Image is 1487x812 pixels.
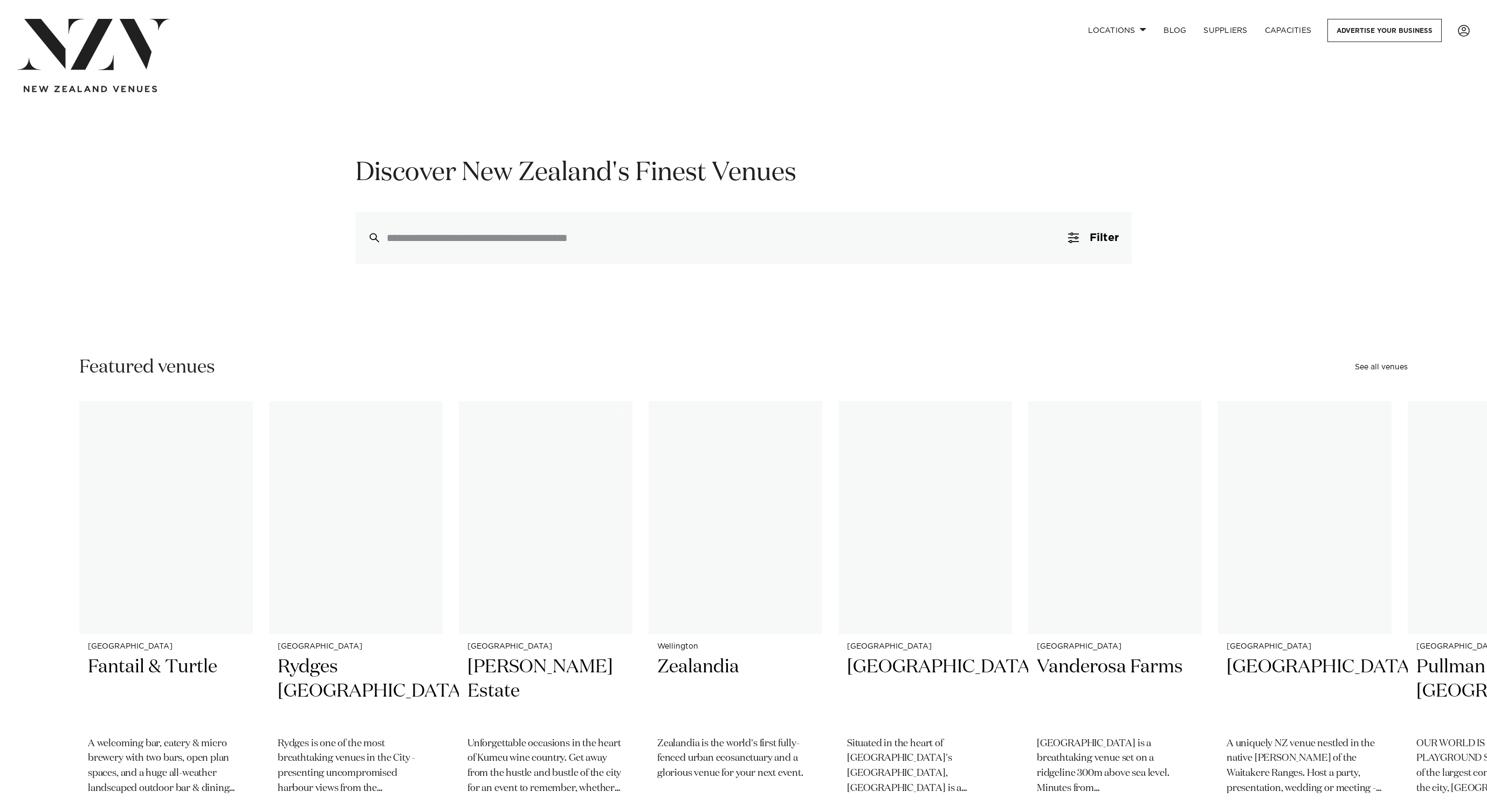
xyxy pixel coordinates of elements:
[355,156,1132,190] h1: Discover New Zealand's Finest Venues
[847,643,1003,651] small: [GEOGRAPHIC_DATA]
[1227,643,1383,651] small: [GEOGRAPHIC_DATA]
[1037,643,1193,651] small: [GEOGRAPHIC_DATA]
[657,643,814,651] small: Wellington
[1055,212,1132,264] button: Filter
[1037,737,1193,797] p: [GEOGRAPHIC_DATA] is a breathtaking venue set on a ridgeline 300m above sea level. Minutes from [...
[657,655,814,728] h2: Zealandia
[1155,19,1195,42] a: BLOG
[657,737,814,782] p: Zealandia is the world's first fully-fenced urban ecosanctuary and a glorious venue for your next...
[1227,737,1383,797] p: A uniquely NZ venue nestled in the native [PERSON_NAME] of the Waitakere Ranges. Host a party, pr...
[88,643,244,651] small: [GEOGRAPHIC_DATA]
[24,86,157,93] img: new-zealand-venues-text.png
[278,655,434,728] h2: Rydges [GEOGRAPHIC_DATA]
[847,737,1003,797] p: Situated in the heart of [GEOGRAPHIC_DATA]'s [GEOGRAPHIC_DATA], [GEOGRAPHIC_DATA] is a contempora...
[1195,19,1256,42] a: SUPPLIERS
[1037,655,1193,728] h2: Vanderosa Farms
[467,737,624,797] p: Unforgettable occasions in the heart of Kumeu wine country. Get away from the hustle and bustle o...
[88,655,244,728] h2: Fantail & Turtle
[79,355,215,380] h2: Featured venues
[17,19,170,70] img: nzv-logo.png
[1355,363,1408,371] a: See all venues
[1079,19,1155,42] a: Locations
[1090,232,1119,243] span: Filter
[847,655,1003,728] h2: [GEOGRAPHIC_DATA]
[278,643,434,651] small: [GEOGRAPHIC_DATA]
[1227,655,1383,728] h2: [GEOGRAPHIC_DATA]
[1256,19,1320,42] a: Capacities
[467,655,624,728] h2: [PERSON_NAME] Estate
[278,737,434,797] p: Rydges is one of the most breathtaking venues in the City - presenting uncompromised harbour view...
[88,737,244,797] p: A welcoming bar, eatery & micro brewery with two bars, open plan spaces, and a huge all-weather l...
[467,643,624,651] small: [GEOGRAPHIC_DATA]
[1327,19,1442,42] a: Advertise your business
